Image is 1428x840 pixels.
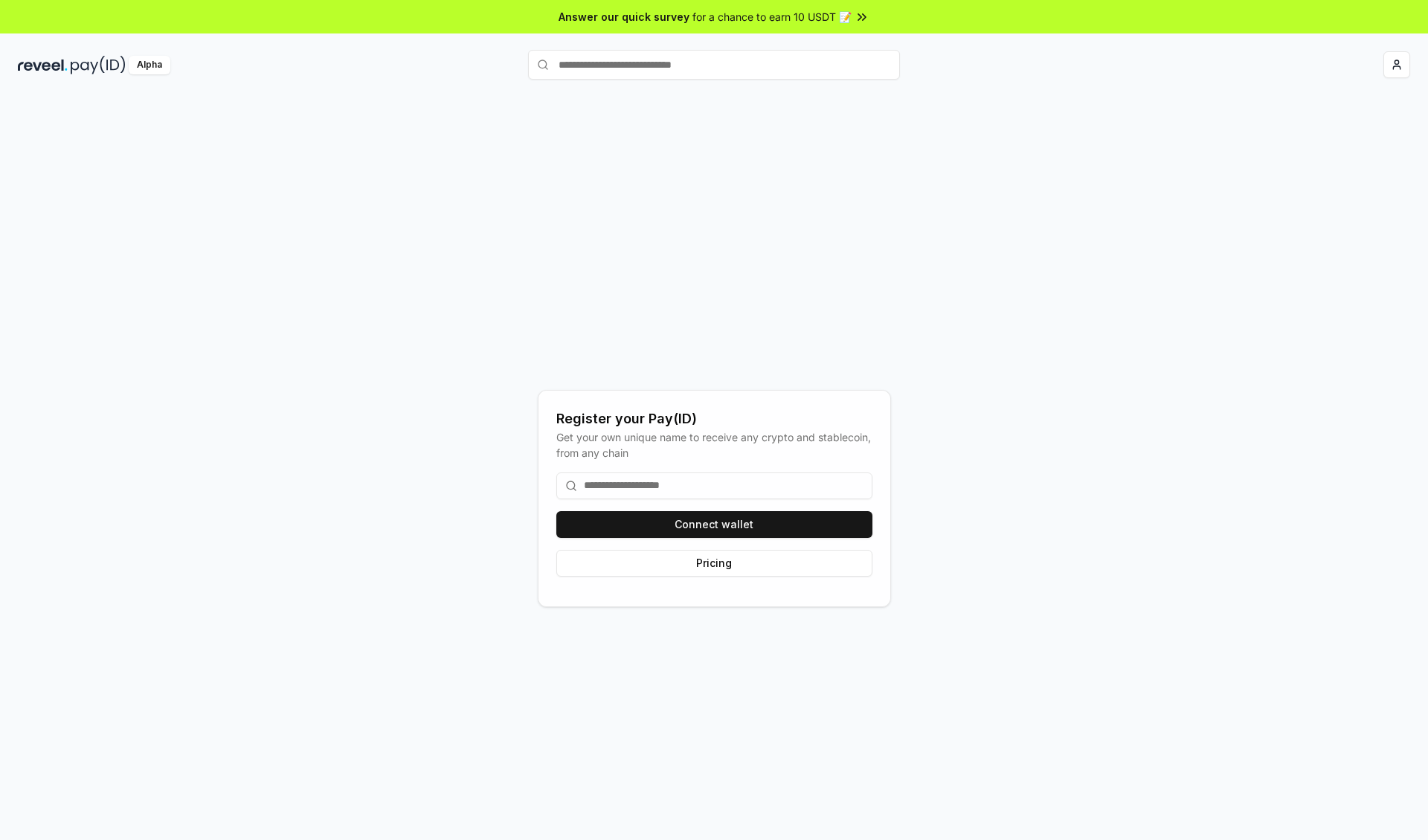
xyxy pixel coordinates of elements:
img: reveel_dark [18,56,68,74]
div: Get your own unique name to receive any crypto and stablecoin, from any chain [556,429,872,461]
span: for a chance to earn 10 USDT 📝 [692,9,852,25]
div: Alpha [129,56,170,74]
button: Connect wallet [556,511,872,538]
button: Pricing [556,550,872,577]
img: pay_id [71,56,126,74]
span: Answer our quick survey [559,9,689,25]
div: Register your Pay(ID) [556,408,872,429]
